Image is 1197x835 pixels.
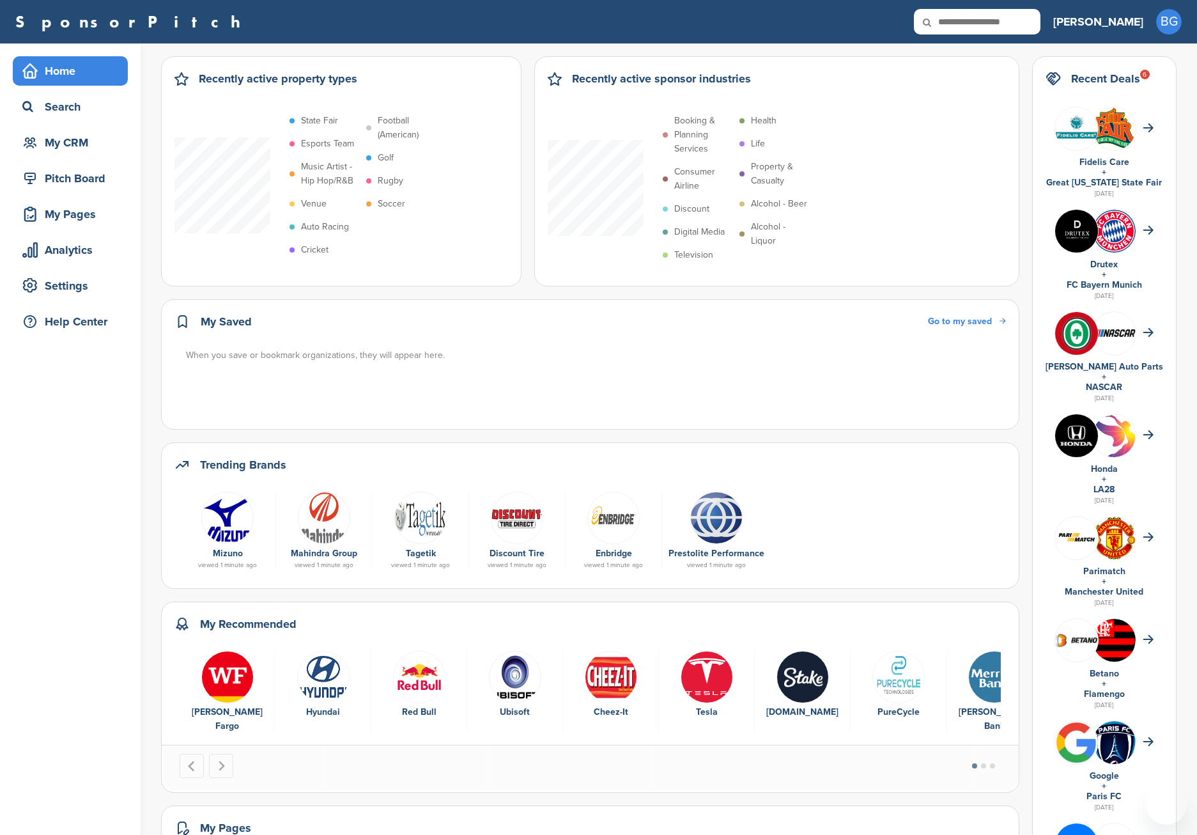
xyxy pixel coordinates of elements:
[751,160,810,188] p: Property & Casualty
[297,651,350,703] img: Screen shot 2016 08 15 at 1.23.01 pm
[1046,393,1163,404] div: [DATE]
[928,315,1006,329] a: Go to my saved
[659,651,755,734] div: 6 of 10
[572,562,655,568] div: viewed 1 minute ago
[19,238,128,261] div: Analytics
[201,313,252,331] h2: My Saved
[13,56,128,86] a: Home
[1093,484,1115,495] a: LA28
[13,271,128,300] a: Settings
[587,492,640,544] img: Logo header gray
[301,220,349,234] p: Auto Racing
[19,131,128,154] div: My CRM
[19,59,128,82] div: Home
[1046,699,1163,711] div: [DATE]
[961,761,1006,770] ul: Select a slide to show
[491,492,543,544] img: Data
[186,651,268,734] a: Hdqvxivg 400x400 [PERSON_NAME] Fargo
[298,492,350,544] img: Data
[1093,721,1136,772] img: Paris fc logo.svg
[1053,13,1143,31] h3: [PERSON_NAME]
[668,492,764,543] a: Data
[209,754,233,778] button: Next slide
[674,165,733,193] p: Consumer Airline
[301,197,327,211] p: Venue
[1102,167,1106,178] a: +
[199,70,357,88] h2: Recently active property types
[19,167,128,190] div: Pitch Board
[19,310,128,333] div: Help Center
[761,705,844,719] div: [DOMAIN_NAME]
[378,705,460,719] div: Red Bull
[668,548,764,559] a: Prestolite Performance
[180,651,275,734] div: 1 of 10
[665,705,748,719] div: Tesla
[13,164,128,193] a: Pitch Board
[474,705,556,719] div: Ubisoft
[690,492,743,544] img: Data
[282,651,364,720] a: Screen shot 2016 08 15 at 1.23.01 pm Hyundai
[201,492,254,544] img: Data
[674,248,713,262] p: Television
[928,316,992,327] span: Go to my saved
[467,651,563,734] div: 4 of 10
[665,651,748,720] a: Data Tesla
[474,651,556,720] a: Open uri20141112 50798 5kc0kr Ubisoft
[972,763,977,769] button: Go to page 1
[755,651,851,734] div: 7 of 10
[1086,382,1122,393] a: NASCAR
[1083,566,1125,577] a: Parimatch
[200,615,297,633] h2: My Recommended
[282,492,366,543] a: Data
[674,114,733,156] p: Booking & Planning Services
[596,548,632,559] a: Enbridge
[1055,414,1098,457] img: Kln5su0v 400x400
[585,651,637,703] img: Data
[1046,361,1163,372] a: [PERSON_NAME] Auto Parts
[681,651,733,703] img: Data
[186,562,269,568] div: viewed 1 minute ago
[282,705,364,719] div: Hyundai
[751,114,776,128] p: Health
[186,705,268,733] div: [PERSON_NAME] Fargo
[1102,269,1106,280] a: +
[1055,210,1098,253] img: Images (4)
[1055,721,1098,764] img: Bwupxdxo 400x400
[1046,597,1163,609] div: [DATE]
[1102,576,1106,587] a: +
[751,197,807,211] p: Alcohol - Beer
[1071,70,1140,88] h2: Recent Deals
[1086,791,1122,802] a: Paris FC
[1102,678,1106,689] a: +
[569,705,652,719] div: Cheez-It
[946,651,1042,734] div: 9 of 10
[394,492,447,544] img: Open uri20141112 50798 1nwhc3
[200,456,286,474] h2: Trending Brands
[275,651,371,734] div: 2 of 10
[1046,290,1163,302] div: [DATE]
[291,548,357,559] a: Mahindra Group
[1093,619,1136,671] img: Data?1415807839
[186,348,1007,363] div: When you save or bookmark organizations, they will appear here.
[968,651,1021,703] img: Merrick
[15,13,249,30] a: SponsorPitch
[751,137,765,151] p: Life
[569,651,652,720] a: Data Cheez-It
[282,562,366,568] div: viewed 1 minute ago
[301,160,360,188] p: Music Artist - Hip Hop/R&B
[1093,107,1136,150] img: Download
[872,651,925,703] img: Pc
[857,651,939,720] a: Pc PureCycle
[761,651,844,720] a: Pngpe3es 400x400 [DOMAIN_NAME]
[13,307,128,336] a: Help Center
[1091,464,1118,474] a: Honda
[1093,329,1136,337] img: 7569886e 0a8b 4460 bc64 d028672dde70
[1079,157,1129,168] a: Fidelis Care
[563,651,659,734] div: 5 of 10
[378,114,436,142] p: Football (American)
[475,562,559,568] div: viewed 1 minute ago
[1090,770,1119,781] a: Google
[1093,210,1136,253] img: Open uri20141112 64162 1l1jknv?1415809301
[674,225,725,239] p: Digital Media
[19,203,128,226] div: My Pages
